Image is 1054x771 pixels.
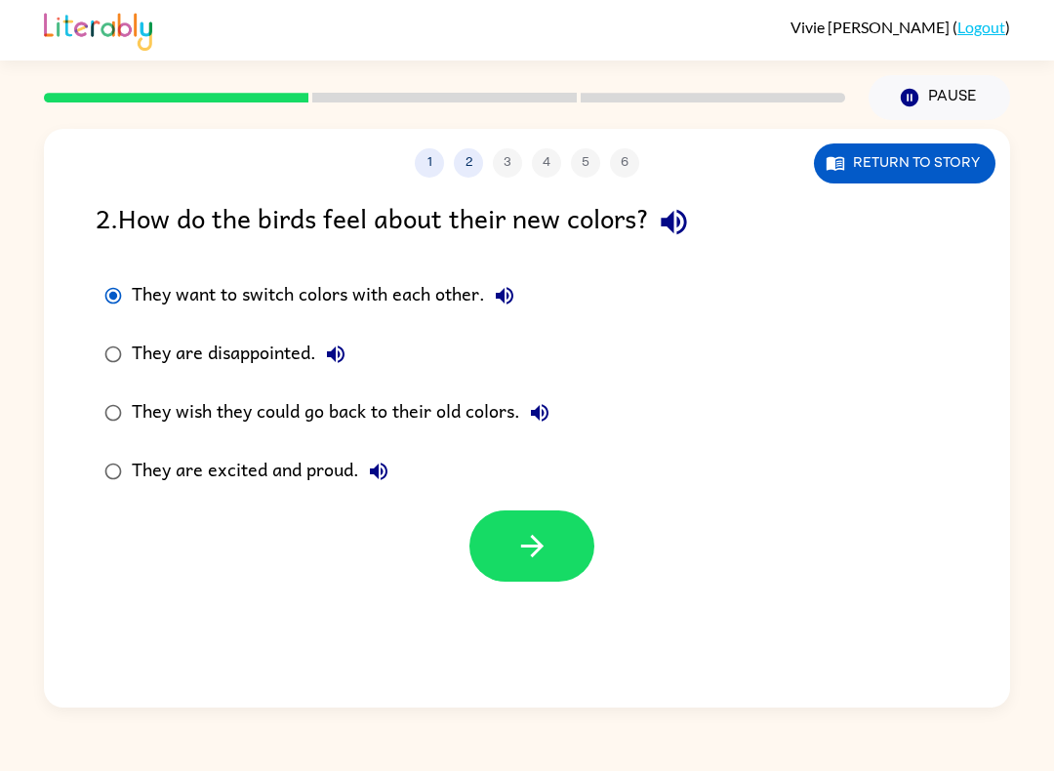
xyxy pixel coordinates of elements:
[485,276,524,315] button: They want to switch colors with each other.
[316,335,355,374] button: They are disappointed.
[869,75,1010,120] button: Pause
[132,452,398,491] div: They are excited and proud.
[415,148,444,178] button: 1
[957,18,1005,36] a: Logout
[454,148,483,178] button: 2
[790,18,1010,36] div: ( )
[132,393,559,432] div: They wish they could go back to their old colors.
[790,18,953,36] span: Vivie [PERSON_NAME]
[520,393,559,432] button: They wish they could go back to their old colors.
[359,452,398,491] button: They are excited and proud.
[132,276,524,315] div: They want to switch colors with each other.
[132,335,355,374] div: They are disappointed.
[44,8,152,51] img: Literably
[814,143,995,183] button: Return to story
[96,197,958,247] div: 2 . How do the birds feel about their new colors?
